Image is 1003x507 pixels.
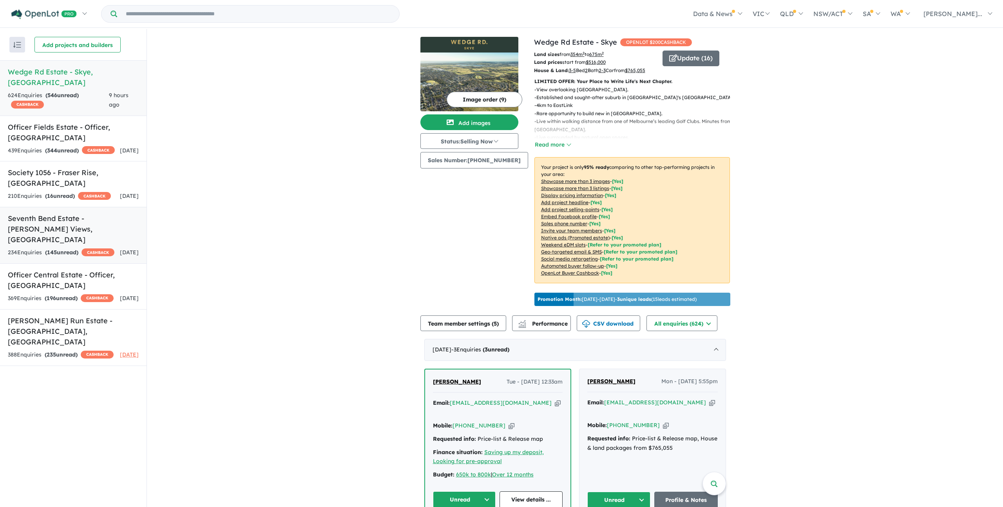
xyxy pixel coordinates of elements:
[541,235,610,241] u: Native ads (Promoted estate)
[120,192,139,199] span: [DATE]
[534,67,657,74] p: Bed Bath Car from
[8,167,139,188] h5: Society 1056 - Fraser Rise , [GEOGRAPHIC_DATA]
[600,256,673,262] span: [Refer to your promoted plan]
[534,118,736,134] p: - Live within walking distance from one of Melbourne’s leading Golf Clubs. Minutes from [GEOGRAPH...
[923,10,982,18] span: [PERSON_NAME]...
[8,91,109,110] div: 624 Enquir ies
[534,51,657,58] p: from
[433,435,476,442] strong: Requested info:
[587,435,630,442] strong: Requested info:
[534,78,730,85] p: LIMITED OFFER: Your Place to Write Life's Next Chapter.
[590,199,602,205] span: [ Yes ]
[45,192,75,199] strong: ( unread)
[456,471,491,478] u: 650k to 800k
[34,37,121,53] button: Add projects and builders
[582,320,590,328] img: download icon
[520,320,568,327] span: Performance
[451,346,509,353] span: - 3 Enquir ies
[47,192,53,199] span: 16
[424,339,726,361] div: [DATE]
[47,295,56,302] span: 196
[534,58,657,66] p: start from
[663,51,719,66] button: Update (16)
[611,185,623,191] span: [ Yes ]
[109,92,129,108] span: 9 hours ago
[13,42,21,48] img: sort.svg
[588,242,661,248] span: [Refer to your promoted plan]
[450,399,552,406] a: [EMAIL_ADDRESS][DOMAIN_NAME]
[604,228,616,234] span: [ Yes ]
[601,206,613,212] span: [ Yes ]
[81,248,114,256] span: CASHBACK
[534,134,736,141] p: - Live surrounded by natural open spaces.
[541,256,598,262] u: Social media retargeting
[485,346,488,353] span: 3
[602,51,604,55] sup: 2
[541,249,602,255] u: Geo-targeted email & SMS
[534,59,562,65] b: Land prices
[45,147,79,154] strong: ( unread)
[47,351,56,358] span: 235
[577,315,640,331] button: CSV download
[587,434,718,453] div: Price-list & Release map, House & land packages from $765,055
[599,67,606,73] u: 2-3
[605,192,616,198] span: [ Yes ]
[541,199,588,205] u: Add project headline
[599,214,610,219] span: [ Yes ]
[8,270,139,291] h5: Officer Central Estate - Officer , [GEOGRAPHIC_DATA]
[601,270,612,276] span: [Yes]
[587,399,604,406] strong: Email:
[420,53,518,111] img: Wedge Rd Estate - Skye
[541,242,586,248] u: Weekend eDM slots
[663,421,669,429] button: Copy
[453,422,505,429] a: [PHONE_NUMBER]
[534,94,736,101] p: - Established and sought-after suburb in [GEOGRAPHIC_DATA]'s [GEOGRAPHIC_DATA].
[541,206,599,212] u: Add project selling-points
[45,351,78,358] strong: ( unread)
[433,399,450,406] strong: Email:
[585,51,604,57] span: to
[11,101,44,109] span: CASHBACK
[612,235,623,241] span: [Yes]
[433,471,454,478] strong: Budget:
[81,294,114,302] span: CASHBACK
[509,422,514,430] button: Copy
[709,398,715,407] button: Copy
[570,51,585,57] u: 354 m
[541,228,602,234] u: Invite your team members
[433,377,481,387] a: [PERSON_NAME]
[661,377,718,386] span: Mon - [DATE] 5:55pm
[8,350,114,360] div: 388 Enquir ies
[604,249,677,255] span: [Refer to your promoted plan]
[420,152,528,168] button: Sales Number:[PHONE_NUMBER]
[541,263,604,269] u: Automated buyer follow-up
[81,351,114,359] span: CASHBACK
[433,435,563,444] div: Price-list & Release map
[587,378,635,385] span: [PERSON_NAME]
[8,315,139,347] h5: [PERSON_NAME] Run Estate - [GEOGRAPHIC_DATA] , [GEOGRAPHIC_DATA]
[8,248,114,257] div: 234 Enquir ies
[606,263,617,269] span: [Yes]
[8,294,114,303] div: 369 Enquir ies
[420,37,518,111] a: Wedge Rd Estate - Skye LogoWedge Rd Estate - Skye
[538,296,697,303] p: [DATE] - [DATE] - ( 15 leads estimated)
[586,59,606,65] u: $ 516,000
[587,422,607,429] strong: Mobile:
[492,471,534,478] a: Over 12 months
[555,399,561,407] button: Copy
[433,449,544,465] a: Saving up my deposit, Looking for pre-approval
[494,320,497,327] span: 5
[120,295,139,302] span: [DATE]
[433,449,483,456] strong: Finance situation:
[8,67,139,88] h5: Wedge Rd Estate - Skye , [GEOGRAPHIC_DATA]
[424,40,515,49] img: Wedge Rd Estate - Skye Logo
[45,249,78,256] strong: ( unread)
[534,157,730,283] p: Your project is only comparing to other top-performing projects in your area: - - - - - - - - - -...
[47,92,57,99] span: 546
[420,315,506,331] button: Team member settings (5)
[433,378,481,385] span: [PERSON_NAME]
[612,178,623,184] span: [ Yes ]
[433,422,453,429] strong: Mobile:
